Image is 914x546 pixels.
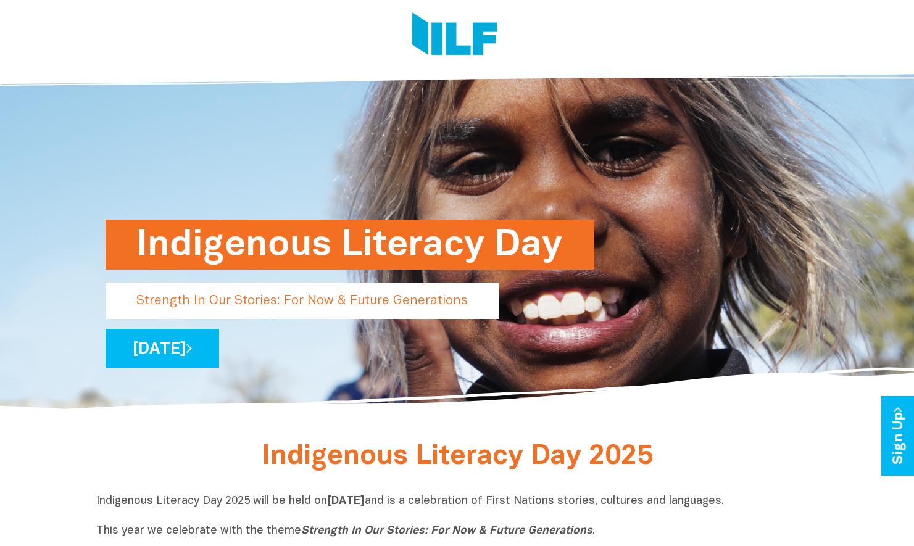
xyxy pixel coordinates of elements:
a: [DATE] [106,329,219,368]
p: Strength In Our Stories: For Now & Future Generations [106,283,499,319]
img: Logo [412,12,497,59]
h1: Indigenous Literacy Day [136,220,563,270]
span: Indigenous Literacy Day 2025 [262,444,653,469]
b: [DATE] [327,496,365,507]
i: Strength In Our Stories: For Now & Future Generations [301,526,592,536]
